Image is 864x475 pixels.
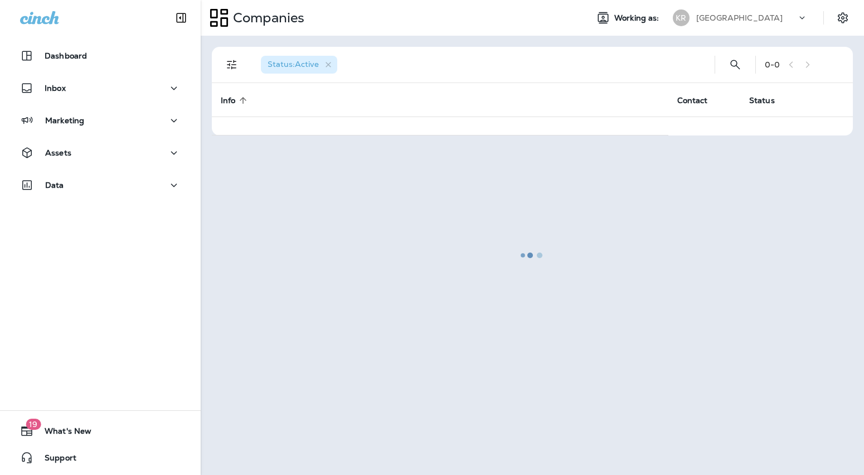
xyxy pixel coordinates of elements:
[833,8,853,28] button: Settings
[11,447,190,469] button: Support
[26,419,41,430] span: 19
[166,7,197,29] button: Collapse Sidebar
[11,77,190,99] button: Inbox
[696,13,783,22] p: [GEOGRAPHIC_DATA]
[45,181,64,190] p: Data
[11,109,190,132] button: Marketing
[614,13,662,23] span: Working as:
[11,45,190,67] button: Dashboard
[11,142,190,164] button: Assets
[45,116,84,125] p: Marketing
[45,51,87,60] p: Dashboard
[33,426,91,440] span: What's New
[45,148,71,157] p: Assets
[33,453,76,467] span: Support
[673,9,690,26] div: KR
[45,84,66,93] p: Inbox
[11,420,190,442] button: 19What's New
[229,9,304,26] p: Companies
[11,174,190,196] button: Data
